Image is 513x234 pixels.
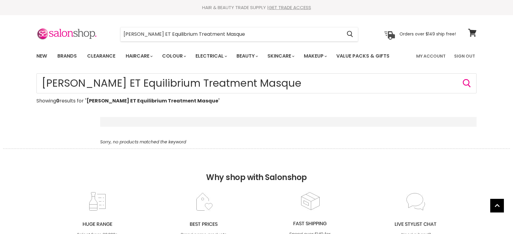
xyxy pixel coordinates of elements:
[32,50,52,62] a: New
[413,50,449,62] a: My Account
[29,5,484,11] div: HAIR & BEAUTY TRADE SUPPLY |
[450,50,479,62] a: Sign Out
[120,27,358,42] form: Product
[36,98,477,104] p: Showing results for " "
[490,199,504,215] span: Back to top
[36,73,477,93] input: Search
[158,50,190,62] a: Colour
[191,50,231,62] a: Electrical
[100,139,186,145] em: Sorry, no products matched the keyword
[29,47,484,65] nav: Main
[3,149,510,191] h2: Why shop with Salonshop
[269,4,311,11] a: GET TRADE ACCESS
[399,31,456,37] p: Orders over $149 ship free!
[83,50,120,62] a: Clearance
[32,47,403,65] ul: Main menu
[56,97,59,104] strong: 0
[332,50,394,62] a: Value Packs & Gifts
[263,50,298,62] a: Skincare
[87,97,218,104] strong: [PERSON_NAME] ET Equilibrium Treatment Masque
[342,27,358,41] button: Search
[121,27,342,41] input: Search
[299,50,331,62] a: Makeup
[232,50,262,62] a: Beauty
[121,50,156,62] a: Haircare
[36,73,477,93] form: Product
[490,199,504,212] a: Back to top
[53,50,81,62] a: Brands
[462,79,472,88] button: Search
